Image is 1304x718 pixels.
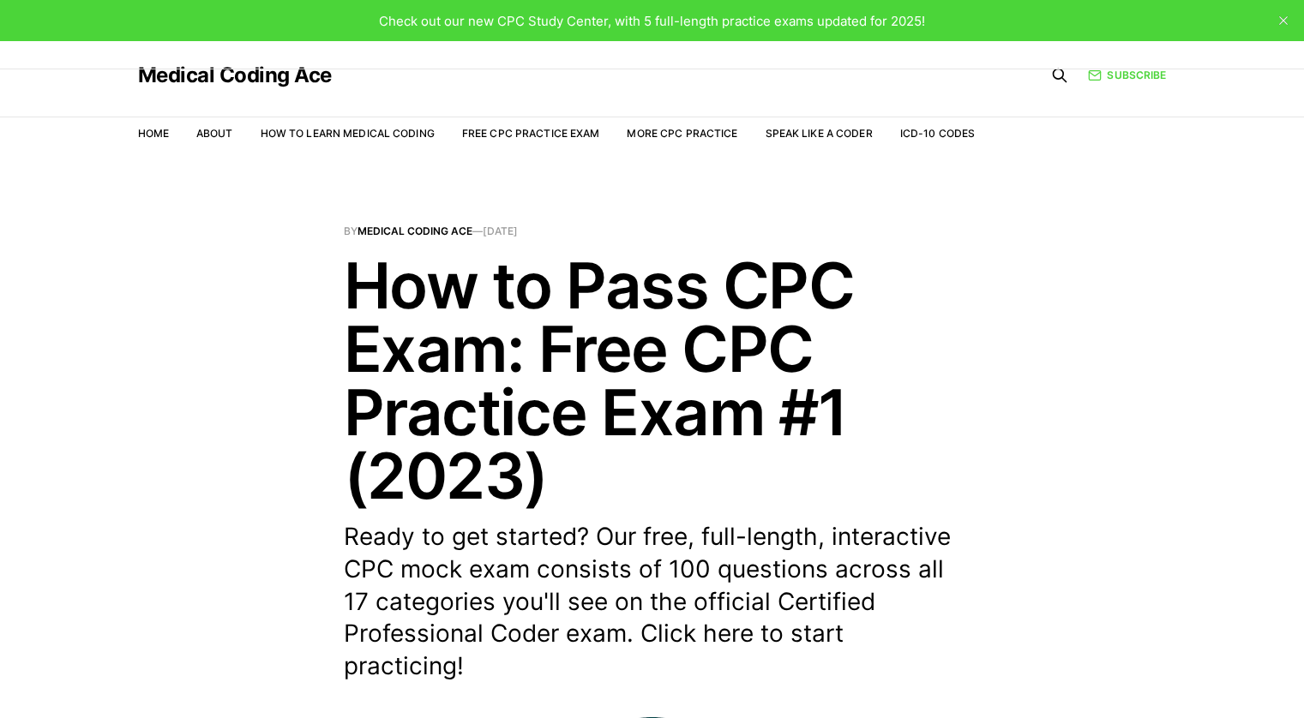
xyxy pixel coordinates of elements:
[379,13,925,29] span: Check out our new CPC Study Center, with 5 full-length practice exams updated for 2025!
[358,224,472,237] a: Medical Coding Ace
[1270,7,1297,34] button: close
[627,127,737,140] a: More CPC Practice
[1025,634,1304,718] iframe: portal-trigger
[344,226,961,236] span: By —
[261,127,435,140] a: How to Learn Medical Coding
[344,254,961,507] h1: How to Pass CPC Exam: Free CPC Practice Exam #1 (2023)
[344,521,961,683] p: Ready to get started? Our free, full-length, interactive CPC mock exam consists of 100 questions ...
[138,65,332,86] a: Medical Coding Ace
[483,224,518,237] time: [DATE]
[900,127,975,140] a: ICD-10 Codes
[462,127,600,140] a: Free CPC Practice Exam
[1088,67,1166,83] a: Subscribe
[196,127,233,140] a: About
[766,127,873,140] a: Speak Like a Coder
[138,127,169,140] a: Home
